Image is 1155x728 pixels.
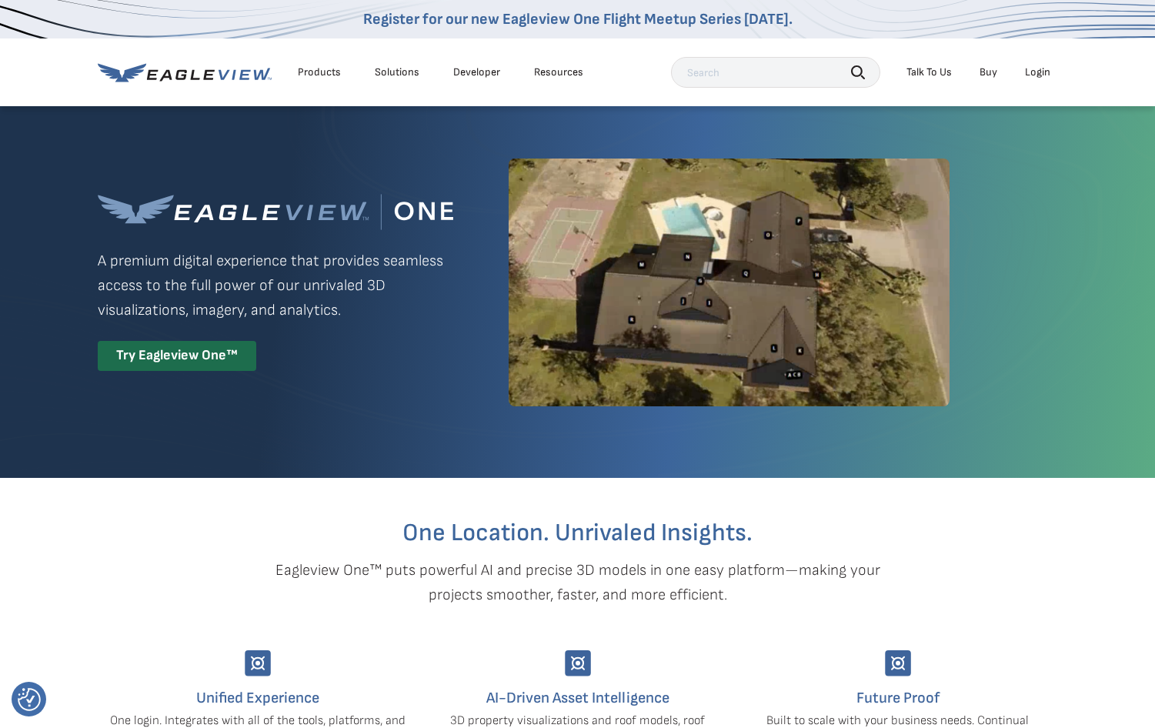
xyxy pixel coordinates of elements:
[298,65,341,79] div: Products
[363,10,793,28] a: Register for our new Eagleview One Flight Meetup Series [DATE].
[375,65,419,79] div: Solutions
[98,194,453,230] img: Eagleview One™
[1025,65,1050,79] div: Login
[18,688,41,711] button: Consent Preferences
[565,650,591,676] img: Group-9744.svg
[671,57,880,88] input: Search
[245,650,271,676] img: Group-9744.svg
[429,686,726,710] h4: AI-Driven Asset Intelligence
[109,521,1047,546] h2: One Location. Unrivaled Insights.
[18,688,41,711] img: Revisit consent button
[109,686,406,710] h4: Unified Experience
[453,65,500,79] a: Developer
[98,249,453,322] p: A premium digital experience that provides seamless access to the full power of our unrivaled 3D ...
[98,341,256,371] div: Try Eagleview One™
[885,650,911,676] img: Group-9744.svg
[749,686,1047,710] h4: Future Proof
[980,65,997,79] a: Buy
[534,65,583,79] div: Resources
[249,558,907,607] p: Eagleview One™ puts powerful AI and precise 3D models in one easy platform—making your projects s...
[906,65,952,79] div: Talk To Us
